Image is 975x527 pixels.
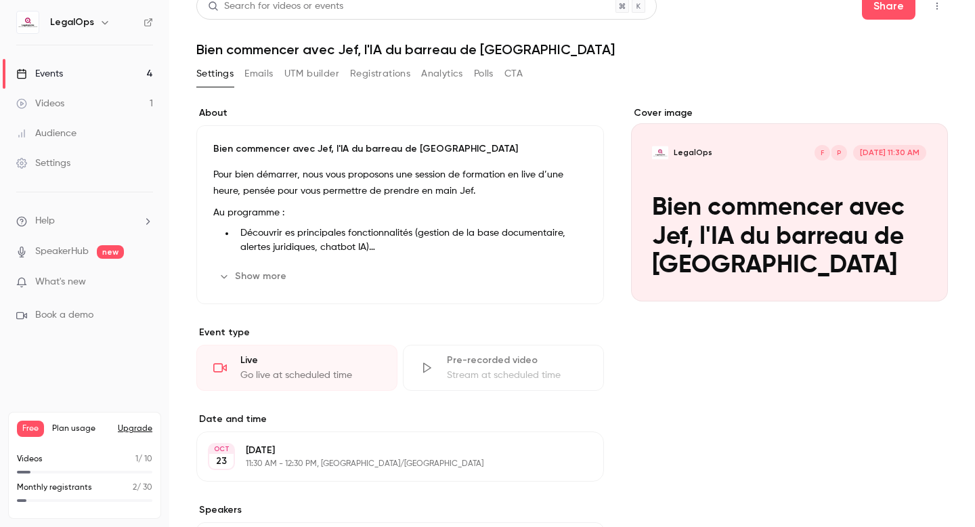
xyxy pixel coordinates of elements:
[631,106,948,120] label: Cover image
[17,453,43,465] p: Videos
[504,63,523,85] button: CTA
[350,63,410,85] button: Registrations
[246,459,532,469] p: 11:30 AM - 12:30 PM, [GEOGRAPHIC_DATA]/[GEOGRAPHIC_DATA]
[135,455,138,463] span: 1
[16,67,63,81] div: Events
[16,97,64,110] div: Videos
[135,453,152,465] p: / 10
[246,444,532,457] p: [DATE]
[35,214,55,228] span: Help
[403,345,604,391] div: Pre-recorded videoStream at scheduled time
[244,63,273,85] button: Emails
[213,266,295,287] button: Show more
[240,368,381,382] div: Go live at scheduled time
[421,63,463,85] button: Analytics
[284,63,339,85] button: UTM builder
[196,413,604,426] label: Date and time
[16,214,153,228] li: help-dropdown-opener
[97,245,124,259] span: new
[196,106,604,120] label: About
[16,156,70,170] div: Settings
[240,354,381,367] div: Live
[133,482,152,494] p: / 30
[213,167,587,199] p: Pour bien démarrer, nous vous proposons une session de formation en live d’une heure, pensée pour...
[196,63,234,85] button: Settings
[196,41,948,58] h1: Bien commencer avec Jef, l'IA du barreau de [GEOGRAPHIC_DATA]
[35,245,89,259] a: SpeakerHub
[17,12,39,33] img: LegalOps
[447,354,587,367] div: Pre-recorded video
[133,484,137,492] span: 2
[213,142,587,156] p: Bien commencer avec Jef, l'IA du barreau de [GEOGRAPHIC_DATA]
[196,503,604,517] label: Speakers
[196,326,604,339] p: Event type
[16,127,77,140] div: Audience
[17,421,44,437] span: Free
[209,444,234,454] div: OCT
[213,205,587,221] p: Au programme :
[474,63,494,85] button: Polls
[50,16,94,29] h6: LegalOps
[447,368,587,382] div: Stream at scheduled time
[52,423,110,434] span: Plan usage
[17,482,92,494] p: Monthly registrants
[235,226,587,255] li: Découvrir es principales fonctionnalités (gestion de la base documentaire, alertes juridiques, ch...
[118,423,152,434] button: Upgrade
[35,308,93,322] span: Book a demo
[216,455,227,468] p: 23
[631,106,948,301] section: Cover image
[35,275,86,289] span: What's new
[196,345,397,391] div: LiveGo live at scheduled time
